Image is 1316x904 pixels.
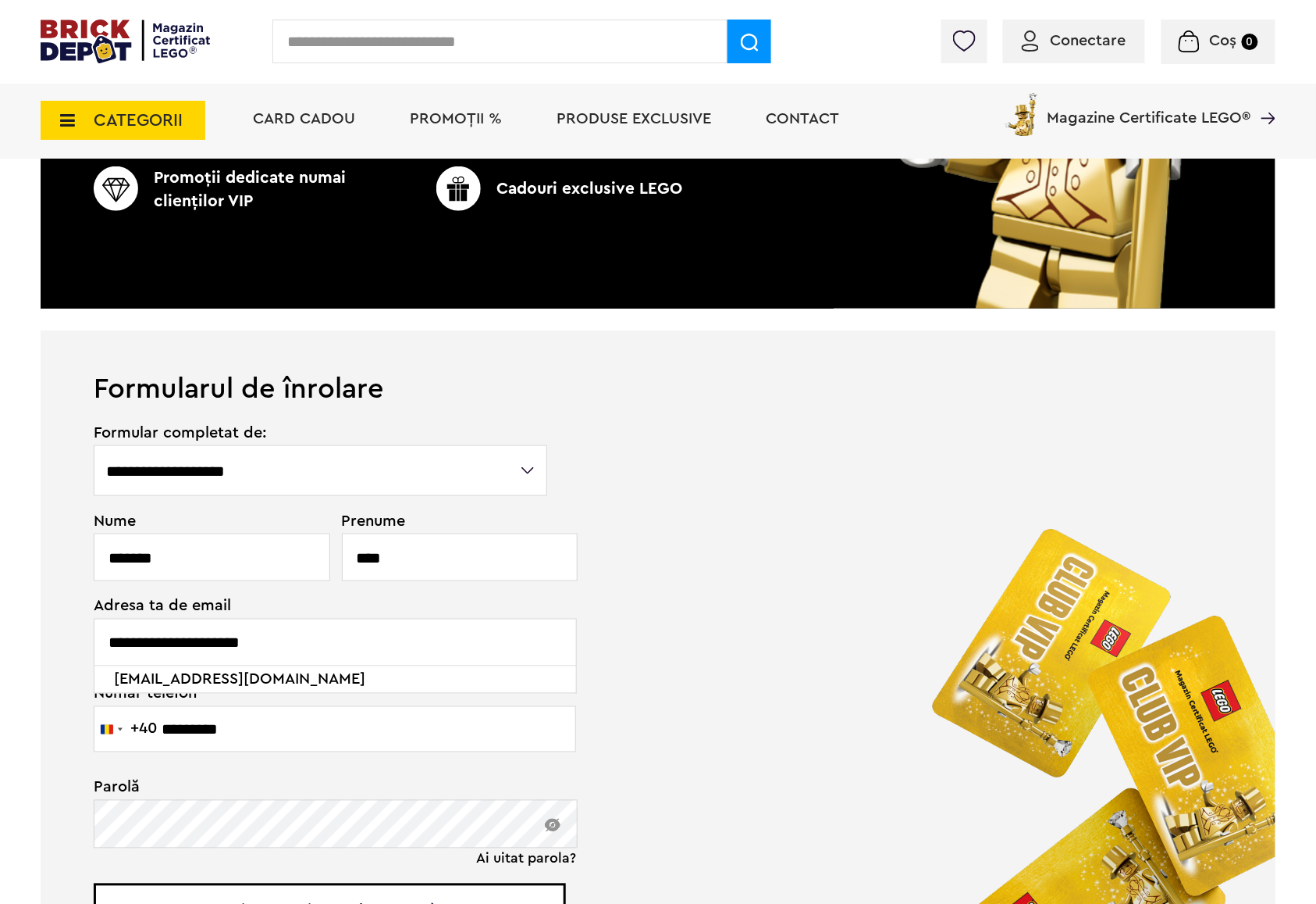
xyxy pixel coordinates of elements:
span: Coș [1210,33,1237,48]
a: Conectare [1022,33,1126,48]
span: Formular completat de: [94,425,549,441]
img: CC_BD_Green_chek_mark [94,166,138,211]
button: Selected country [94,707,157,752]
small: 0 [1242,34,1258,50]
a: Produse exclusive [557,111,711,127]
a: Magazine Certificate LEGO® [1251,90,1275,105]
a: Ai uitat parola? [476,851,576,866]
span: Adresa ta de email [94,598,549,614]
span: Prenume [342,513,550,529]
span: Magazine Certificate LEGO® [1047,90,1251,126]
span: CATEGORII [94,112,183,129]
a: Card Cadou [253,111,355,127]
p: Cadouri exclusive LEGO [402,166,717,211]
span: Conectare [1051,33,1126,48]
p: Promoţii dedicate numai clienţilor VIP [94,166,408,213]
a: Contact [766,111,839,127]
a: PROMOȚII % [410,111,502,127]
h1: Formularul de înrolare [41,331,1275,403]
div: +40 [130,721,157,737]
span: Nume [94,513,322,529]
img: CC_BD_Green_chek_mark [436,166,481,211]
li: [EMAIL_ADDRESS][DOMAIN_NAME] [108,666,564,693]
span: Parolă [94,780,549,795]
